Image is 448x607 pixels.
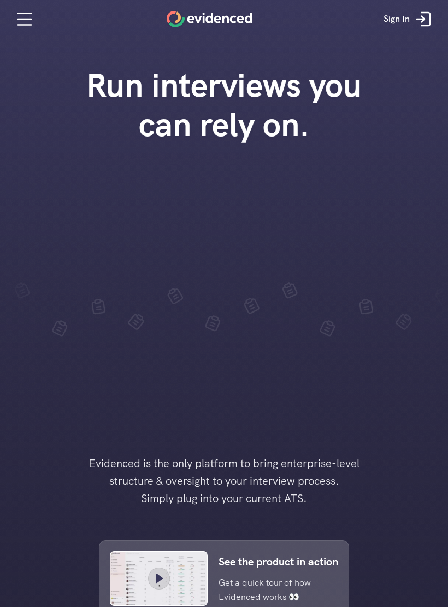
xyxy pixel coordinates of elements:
[219,553,338,570] p: See the product in action
[71,455,377,507] h4: Evidenced is the only platform to bring enterprise-level structure & oversight to your interview ...
[68,66,380,144] h1: Run interviews you can rely on.
[167,11,252,27] a: Home
[219,576,322,604] p: Get a quick tour of how Evidenced works 👀
[375,3,443,36] a: Sign In
[384,12,410,26] p: Sign In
